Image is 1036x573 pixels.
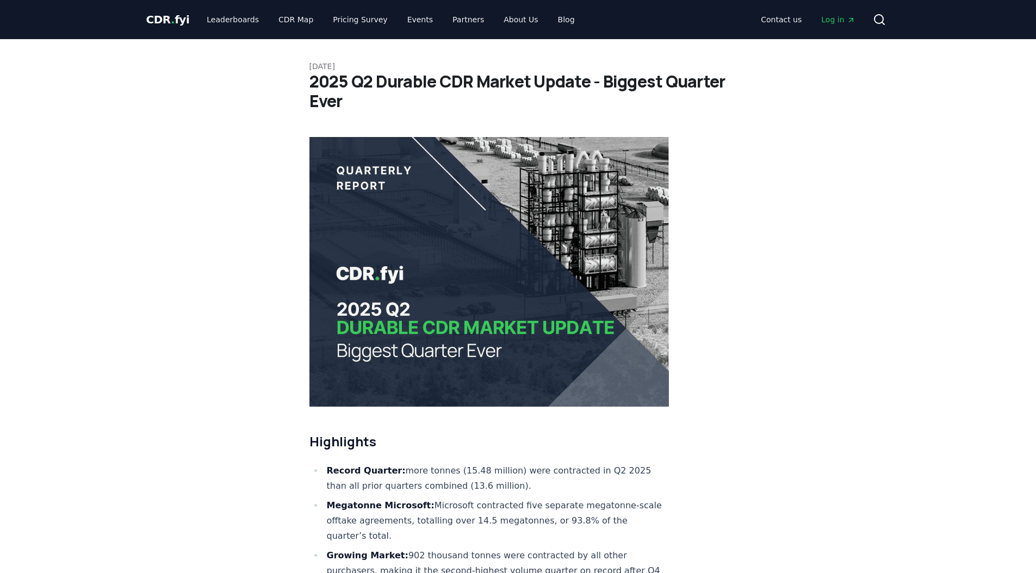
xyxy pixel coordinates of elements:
a: CDR.fyi [146,12,190,27]
strong: Record Quarter: [327,465,406,476]
p: [DATE] [309,61,727,72]
a: Log in [812,10,864,29]
nav: Main [198,10,583,29]
strong: Growing Market: [327,550,408,560]
h2: Highlights [309,433,669,450]
a: Partners [444,10,493,29]
span: Log in [821,14,855,25]
a: About Us [495,10,547,29]
h1: 2025 Q2 Durable CDR Market Update - Biggest Quarter Ever [309,72,727,111]
a: Leaderboards [198,10,268,29]
span: CDR fyi [146,13,190,26]
img: blog post image [309,137,669,407]
strong: Megatonne Microsoft: [327,500,435,510]
a: Blog [549,10,584,29]
li: Microsoft contracted five separate megatonne-scale offtake agreements, totalling over 14.5 megato... [324,498,669,544]
nav: Main [752,10,864,29]
li: more tonnes (15.48 million) were contracted in Q2 2025 than all prior quarters combined (13.6 mil... [324,463,669,494]
a: Events [399,10,442,29]
a: Pricing Survey [324,10,396,29]
a: Contact us [752,10,810,29]
span: . [171,13,175,26]
a: CDR Map [270,10,322,29]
